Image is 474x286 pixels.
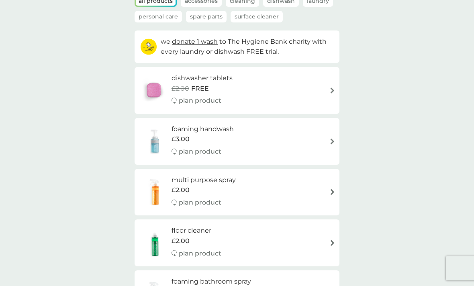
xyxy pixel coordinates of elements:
h6: dishwasher tablets [172,73,233,83]
img: arrow right [329,189,335,195]
p: plan product [179,248,221,259]
img: arrow right [329,240,335,246]
span: £2.00 [172,236,190,246]
button: Personal Care [135,11,182,22]
h6: multi purpose spray [172,175,236,185]
img: arrow right [329,87,335,93]
img: multi purpose spray [139,178,172,206]
span: £2.00 [172,185,190,195]
p: plan product [179,95,221,106]
h6: foaming handwash [172,124,234,134]
span: £3.00 [172,134,190,144]
p: we to The Hygiene Bank charity with every laundry or dishwash FREE trial. [161,37,333,57]
h6: floor cleaner [172,225,221,236]
p: plan product [179,146,221,157]
button: Spare Parts [186,11,227,22]
img: dishwasher tablets [139,76,169,104]
span: FREE [191,83,209,94]
img: arrow right [329,138,335,144]
span: donate 1 wash [172,38,218,45]
span: £2.00 [172,83,189,94]
p: plan product [179,197,221,208]
button: Surface Cleaner [231,11,283,22]
img: floor cleaner [139,229,172,257]
img: foaming handwash [139,127,172,155]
